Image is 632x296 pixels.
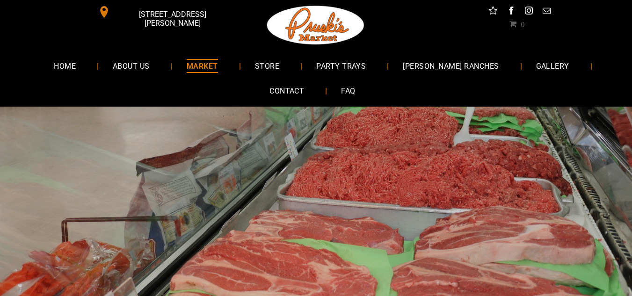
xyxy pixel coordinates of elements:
[40,53,90,78] a: HOME
[522,53,583,78] a: GALLERY
[255,79,318,103] a: CONTACT
[99,53,164,78] a: ABOUT US
[302,53,380,78] a: PARTY TRAYS
[521,20,524,28] span: 0
[505,5,517,19] a: facebook
[327,79,369,103] a: FAQ
[540,5,552,19] a: email
[112,5,232,32] span: [STREET_ADDRESS][PERSON_NAME]
[173,53,232,78] a: MARKET
[92,5,235,19] a: [STREET_ADDRESS][PERSON_NAME]
[389,53,513,78] a: [PERSON_NAME] RANCHES
[487,5,499,19] a: Social network
[523,5,535,19] a: instagram
[241,53,293,78] a: STORE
